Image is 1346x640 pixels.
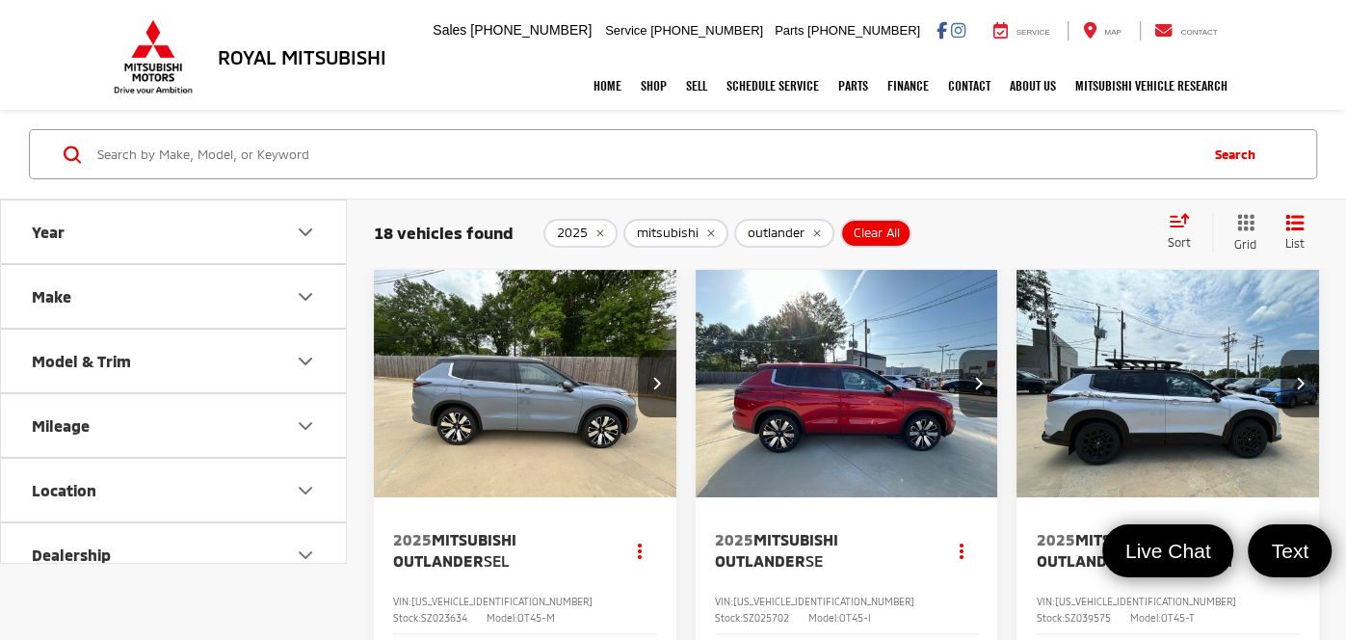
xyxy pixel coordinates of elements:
button: Next image [1280,350,1319,417]
button: Search [1196,130,1283,178]
span: mitsubishi [637,226,699,241]
span: Parts [775,23,804,38]
a: 2025Mitsubishi OutlanderSE [715,529,926,573]
span: Sort [1168,235,1191,249]
a: Contact [938,62,1000,110]
a: Live Chat [1102,524,1234,577]
span: OT45-M [517,612,555,624]
a: Sell [676,62,717,110]
span: [PHONE_NUMBER] [807,23,920,38]
span: Mitsubishi Outlander [1036,530,1159,570]
button: remove mitsubishi [623,219,728,248]
a: Text [1248,524,1332,577]
img: Mitsubishi [110,19,197,94]
a: Shop [631,62,676,110]
span: VIN: [715,596,733,607]
span: Live Chat [1116,538,1221,564]
span: [US_VEHICLE_IDENTIFICATION_NUMBER] [1054,596,1235,607]
button: Actions [623,534,657,568]
div: 2025 Mitsubishi Outlander SEL 0 [373,270,678,497]
span: Text [1261,538,1318,564]
button: remove outlander [734,219,834,248]
a: 2025 Mitsubishi Outlander Trail Edition2025 Mitsubishi Outlander Trail Edition2025 Mitsubishi Out... [1016,270,1321,497]
a: Finance [878,62,938,110]
button: Grid View [1212,213,1271,253]
span: Model: [808,612,839,624]
span: Model: [487,612,517,624]
span: Service [605,23,647,38]
span: Stock: [715,612,743,624]
a: Home [584,62,631,110]
a: 2025Mitsubishi OutlanderTrail Edition [1036,529,1247,573]
span: [PHONE_NUMBER] [650,23,763,38]
div: 2025 Mitsubishi Outlander Trail Edition 0 [1016,270,1321,497]
span: dropdown dots [638,543,642,558]
div: Dealership [294,544,317,567]
span: 18 vehicles found [374,223,514,242]
div: Mileage [32,416,90,435]
span: [US_VEHICLE_IDENTIFICATION_NUMBER] [411,596,593,607]
button: Model & TrimModel & Trim [1,330,348,392]
div: Year [32,223,65,241]
span: Mitsubishi Outlander [715,530,838,570]
div: 2025 Mitsubishi Outlander SE 0 [695,270,1000,497]
a: Service [979,21,1065,40]
span: Model: [1129,612,1160,624]
div: Year [294,221,317,244]
span: dropdown dots [960,543,963,558]
span: 2025 [393,530,432,548]
span: Map [1104,28,1121,37]
div: Model & Trim [294,350,317,373]
div: Location [32,481,96,499]
span: Service [1016,28,1050,37]
span: SZ023634 [421,612,467,624]
a: 2025 Mitsubishi Outlander SEL2025 Mitsubishi Outlander SEL2025 Mitsubishi Outlander SEL2025 Mitsu... [373,270,678,497]
a: Facebook: Click to visit our Facebook page [937,22,947,38]
span: Stock: [393,612,421,624]
span: SE [805,551,823,570]
span: Mitsubishi Outlander [393,530,516,570]
span: SZ039575 [1064,612,1110,624]
button: LocationLocation [1,459,348,521]
a: About Us [1000,62,1066,110]
a: Instagram: Click to visit our Instagram page [951,22,965,38]
a: 2025Mitsubishi OutlanderSEL [393,529,604,573]
div: Make [294,285,317,308]
a: Mitsubishi Vehicle Research [1066,62,1237,110]
div: Dealership [32,546,111,564]
button: remove 2025 [543,219,618,248]
img: 2025 Mitsubishi Outlander SE [695,270,1000,499]
span: [US_VEHICLE_IDENTIFICATION_NUMBER] [733,596,914,607]
a: Map [1068,21,1135,40]
button: YearYear [1,200,348,263]
span: Sales [433,22,466,38]
a: Parts: Opens in a new tab [829,62,878,110]
img: 2025 Mitsubishi Outlander Trail Edition [1016,270,1321,498]
div: Location [294,479,317,502]
span: List [1285,235,1305,252]
input: Search by Make, Model, or Keyword [95,131,1196,177]
div: Model & Trim [32,352,131,370]
span: OT45-I [839,612,871,624]
button: List View [1271,213,1319,253]
a: Contact [1140,21,1232,40]
div: Make [32,287,71,306]
span: 2025 [715,530,753,548]
span: Contact [1180,28,1217,37]
h3: Royal Mitsubishi [218,46,386,67]
span: 2025 [557,226,588,241]
span: [PHONE_NUMBER] [470,22,592,38]
span: SZ025702 [743,612,789,624]
button: DealershipDealership [1,523,348,586]
button: Select sort value [1158,213,1212,252]
button: Next image [638,350,676,417]
button: MakeMake [1,265,348,328]
button: Actions [944,534,978,568]
span: 2025 [1036,530,1074,548]
img: 2025 Mitsubishi Outlander SEL [373,270,678,498]
a: Schedule Service: Opens in a new tab [717,62,829,110]
span: VIN: [393,596,411,607]
a: 2025 Mitsubishi Outlander SE2025 Mitsubishi Outlander SE2025 Mitsubishi Outlander SE2025 Mitsubis... [695,270,1000,497]
button: MileageMileage [1,394,348,457]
